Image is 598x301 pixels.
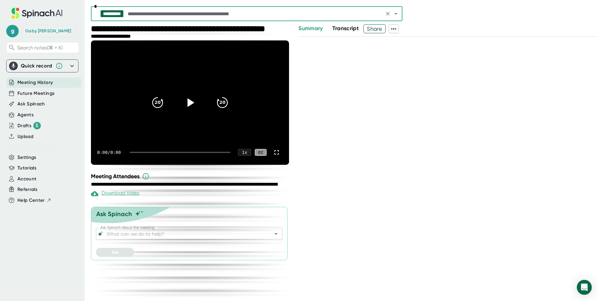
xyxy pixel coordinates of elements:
[255,149,267,156] div: CC
[17,154,36,161] button: Settings
[238,149,251,156] div: 1 x
[577,280,592,295] div: Open Intercom Messenger
[97,150,122,155] div: 0:00 / 0:00
[17,122,41,129] button: Drafts 5
[105,229,262,238] input: What can we do to help?
[6,25,19,37] span: g
[332,25,359,32] span: Transcript
[9,60,76,72] div: Quick record
[17,175,36,183] button: Account
[364,23,385,34] span: Share
[332,24,359,33] button: Transcript
[17,186,37,193] button: Referrals
[17,164,36,172] button: Tutorials
[33,122,41,129] div: 5
[96,248,134,257] button: Ask
[392,9,400,18] button: Open
[17,133,33,140] button: Upload
[17,45,63,51] span: Search notes (⌘ + K)
[96,210,132,218] div: Ask Spinach
[17,100,45,108] button: Ask Spinach
[25,28,71,34] div: Gaby Terrazas
[91,190,140,197] div: Download Video
[17,79,53,86] button: Meeting History
[21,63,52,69] div: Quick record
[298,24,323,33] button: Summary
[17,197,51,204] button: Help Center
[363,24,386,33] button: Share
[17,197,45,204] span: Help Center
[91,173,291,180] div: Meeting Attendees
[298,25,323,32] span: Summary
[112,250,119,255] span: Ask
[272,229,280,238] button: Open
[17,111,34,118] button: Agents
[17,122,41,129] div: Drafts
[17,90,55,97] button: Future Meetings
[383,9,392,18] button: Clear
